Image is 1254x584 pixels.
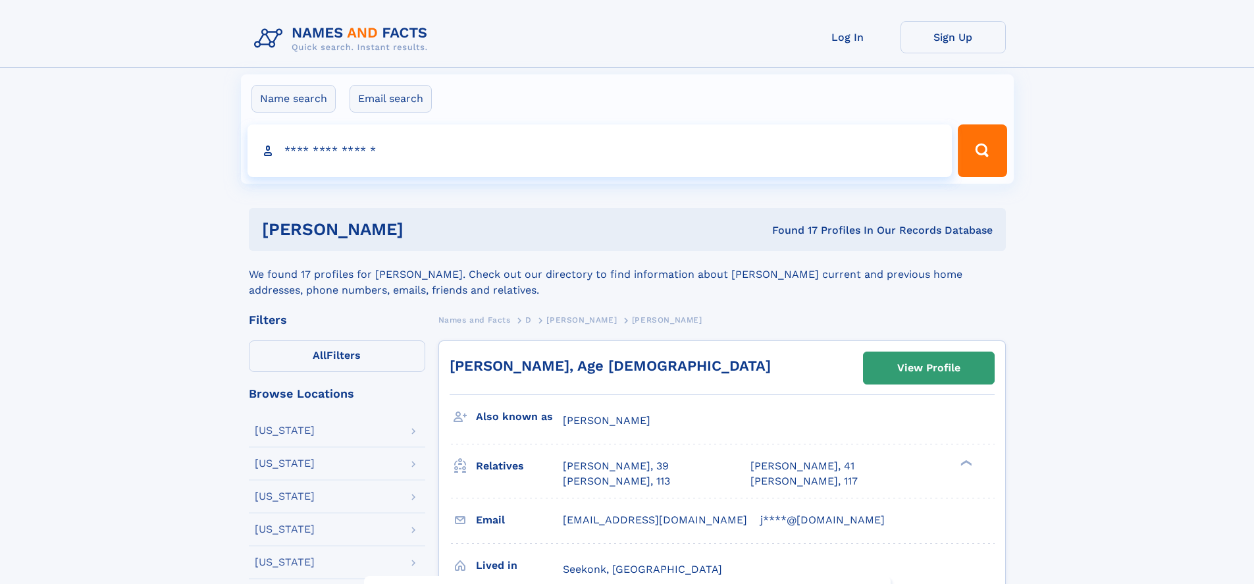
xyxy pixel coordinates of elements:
[249,340,425,372] label: Filters
[546,315,617,325] span: [PERSON_NAME]
[438,311,511,328] a: Names and Facts
[262,221,588,238] h1: [PERSON_NAME]
[476,509,563,531] h3: Email
[563,459,669,473] a: [PERSON_NAME], 39
[795,21,901,53] a: Log In
[632,315,702,325] span: [PERSON_NAME]
[750,474,858,489] a: [PERSON_NAME], 117
[255,425,315,436] div: [US_STATE]
[563,514,747,526] span: [EMAIL_ADDRESS][DOMAIN_NAME]
[255,458,315,469] div: [US_STATE]
[249,251,1006,298] div: We found 17 profiles for [PERSON_NAME]. Check out our directory to find information about [PERSON...
[525,315,532,325] span: D
[249,388,425,400] div: Browse Locations
[588,223,993,238] div: Found 17 Profiles In Our Records Database
[897,353,960,383] div: View Profile
[957,459,973,467] div: ❯
[313,349,327,361] span: All
[450,358,771,374] a: [PERSON_NAME], Age [DEMOGRAPHIC_DATA]
[958,124,1006,177] button: Search Button
[248,124,953,177] input: search input
[546,311,617,328] a: [PERSON_NAME]
[476,554,563,577] h3: Lived in
[476,406,563,428] h3: Also known as
[563,563,722,575] span: Seekonk, [GEOGRAPHIC_DATA]
[255,491,315,502] div: [US_STATE]
[901,21,1006,53] a: Sign Up
[563,474,670,489] a: [PERSON_NAME], 113
[255,557,315,568] div: [US_STATE]
[563,414,650,427] span: [PERSON_NAME]
[750,459,854,473] a: [PERSON_NAME], 41
[864,352,994,384] a: View Profile
[350,85,432,113] label: Email search
[249,21,438,57] img: Logo Names and Facts
[255,524,315,535] div: [US_STATE]
[251,85,336,113] label: Name search
[476,455,563,477] h3: Relatives
[249,314,425,326] div: Filters
[525,311,532,328] a: D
